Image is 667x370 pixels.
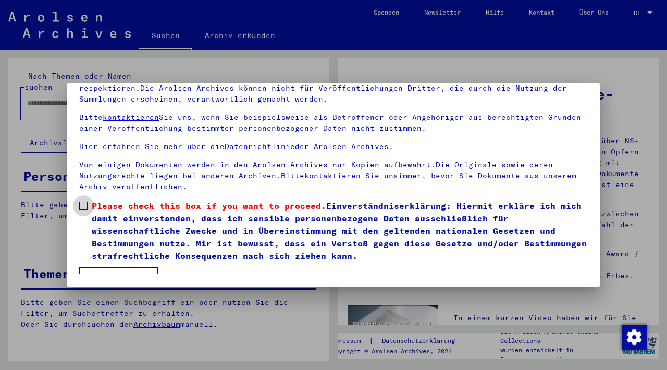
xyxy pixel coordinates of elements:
span: Einverständniserklärung: Hiermit erkläre ich mich damit einverstanden, dass ich sensible personen... [92,200,588,262]
a: Datenrichtlinie [225,142,295,151]
span: Please check this box if you want to proceed. [92,201,326,211]
p: Von einigen Dokumenten werden in den Arolsen Archives nur Kopien aufbewahrt.Die Originale sowie d... [79,159,588,192]
img: Zustimmung ändern [622,325,647,350]
button: Ich stimme zu [79,267,158,287]
a: kontaktieren Sie uns [304,171,398,180]
a: kontaktieren [103,113,159,122]
div: Zustimmung ändern [621,324,646,349]
p: Hier erfahren Sie mehr über die der Arolsen Archives. [79,141,588,152]
p: Bitte Sie uns, wenn Sie beispielsweise als Betroffener oder Angehöriger aus berechtigten Gründen ... [79,112,588,134]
